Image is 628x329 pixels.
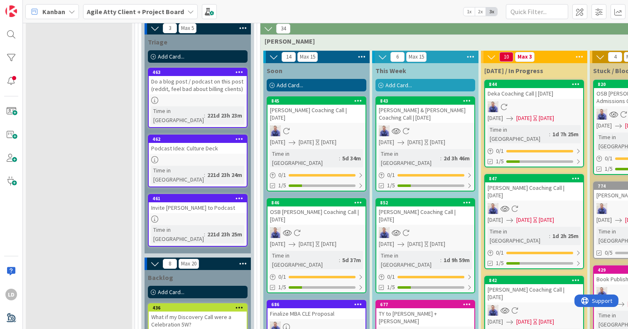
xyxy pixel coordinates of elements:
div: [DATE] [539,114,554,123]
span: [DATE] [516,114,532,123]
span: 14 [282,52,296,62]
span: 1/5 [496,259,504,268]
span: [DATE] [270,240,285,248]
span: 1x [464,7,475,16]
div: 852 [380,200,474,206]
span: This Week [375,66,406,75]
span: Soon [267,66,282,75]
img: JG [488,203,498,214]
span: 8 [163,259,177,269]
span: : [204,170,205,179]
span: 0 / 1 [605,154,613,163]
div: [PERSON_NAME] Coaching Call | [DATE] [485,284,583,302]
div: Podcast Idea: Culture Deck [149,143,247,154]
span: 4 [608,52,622,62]
div: 677 [380,302,474,307]
div: Time in [GEOGRAPHIC_DATA] [379,149,440,167]
img: JG [379,227,390,238]
span: Support [17,1,38,11]
span: Add Card... [385,81,412,89]
div: 847 [489,176,583,182]
div: [DATE] [539,317,554,326]
div: 844 [485,81,583,88]
div: JG [376,125,474,136]
div: 461 [149,195,247,202]
div: [PERSON_NAME] Coaching Call | [DATE] [267,105,366,123]
div: Time in [GEOGRAPHIC_DATA] [379,251,440,269]
span: Backlog [148,273,173,282]
span: 0 / 1 [496,248,504,257]
div: 461 [152,196,247,201]
span: [DATE] [270,138,285,147]
span: 6 [390,52,405,62]
span: : [204,230,205,239]
div: OSB [PERSON_NAME] Coaching Call | [DATE] [267,206,366,225]
span: 1/5 [387,181,395,190]
div: 221d 23h 24m [205,170,244,179]
div: 843 [380,98,474,104]
div: JG [485,101,583,112]
div: Time in [GEOGRAPHIC_DATA] [151,106,204,125]
div: [DATE] [430,240,445,248]
div: Time in [GEOGRAPHIC_DATA] [151,166,204,184]
div: 852[PERSON_NAME] Coaching Call | [DATE] [376,199,474,225]
div: 463Do a blog post / podcast on this post (reddit, feel bad about billing clients) [149,69,247,94]
span: [DATE] [379,240,394,248]
div: LD [5,289,17,300]
div: 0/1 [485,248,583,258]
img: JG [596,287,607,298]
div: 686 [271,302,366,307]
span: Add Card... [158,53,184,60]
div: 843 [376,97,474,105]
input: Quick Filter... [506,4,568,19]
div: TY to [PERSON_NAME] + [PERSON_NAME] [376,308,474,327]
div: Time in [GEOGRAPHIC_DATA] [151,225,204,243]
div: 843[PERSON_NAME] & [PERSON_NAME] Coaching Call | [DATE] [376,97,474,123]
div: Finalize MBA CLE Proposal [267,308,366,319]
span: 10 [499,52,513,62]
div: [DATE] [321,240,336,248]
span: 3x [486,7,497,16]
div: 846 [267,199,366,206]
span: [DATE] [488,317,503,326]
div: 847 [485,175,583,182]
div: 845 [267,97,366,105]
span: [DATE] [488,216,503,224]
div: JG [267,227,366,238]
div: Time in [GEOGRAPHIC_DATA] [270,251,339,269]
div: Time in [GEOGRAPHIC_DATA] [488,125,549,143]
span: 0 / 1 [496,147,504,155]
img: avatar [5,312,17,324]
div: [DATE] [430,138,445,147]
div: JG [376,227,474,238]
span: : [339,255,340,265]
div: Time in [GEOGRAPHIC_DATA] [488,227,549,245]
div: 0/1 [267,170,366,180]
div: 0/1 [376,272,474,282]
div: 844 [489,81,583,87]
div: Max 15 [300,55,315,59]
span: [DATE] [379,138,394,147]
span: [DATE] [488,114,503,123]
img: JG [596,109,607,120]
div: 462Podcast Idea: Culture Deck [149,135,247,154]
div: 846 [271,200,366,206]
div: 842[PERSON_NAME] Coaching Call | [DATE] [485,277,583,302]
div: Time in [GEOGRAPHIC_DATA] [270,149,339,167]
span: Triage [148,38,167,46]
div: Max 5 [181,26,194,30]
div: 1d 2h 25m [550,231,581,241]
div: Invite [PERSON_NAME] to Podcast [149,202,247,213]
div: 5d 34m [340,154,363,163]
img: JG [488,305,498,316]
div: 1d 7h 25m [550,130,581,139]
div: [PERSON_NAME] Coaching Call | [DATE] [376,206,474,225]
img: Visit kanbanzone.com [5,5,17,17]
div: 0/1 [267,272,366,282]
div: 1d 9h 59m [442,255,472,265]
div: Max 3 [518,55,532,59]
div: 2d 3h 46m [442,154,472,163]
span: : [204,111,205,120]
div: 436 [149,304,247,312]
span: 1/5 [605,164,613,173]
